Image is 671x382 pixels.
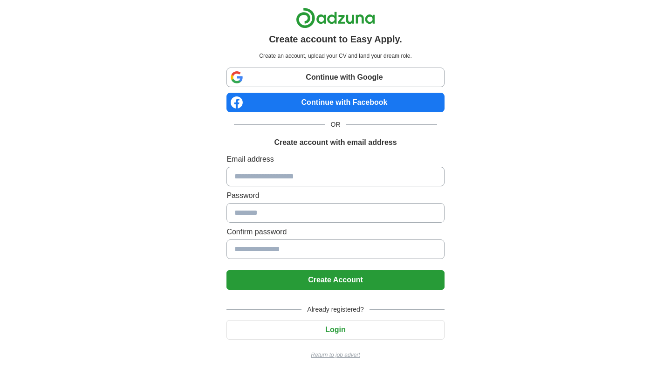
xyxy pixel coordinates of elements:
label: Confirm password [226,226,444,238]
span: Already registered? [301,305,369,314]
h1: Create account with email address [274,137,397,148]
a: Continue with Facebook [226,93,444,112]
button: Create Account [226,270,444,290]
h1: Create account to Easy Apply. [269,32,402,46]
a: Return to job advert [226,351,444,359]
a: Login [226,326,444,334]
label: Password [226,190,444,201]
span: OR [325,120,346,130]
img: Adzuna logo [296,7,375,28]
button: Login [226,320,444,340]
label: Email address [226,154,444,165]
a: Continue with Google [226,68,444,87]
p: Create an account, upload your CV and land your dream role. [228,52,442,60]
